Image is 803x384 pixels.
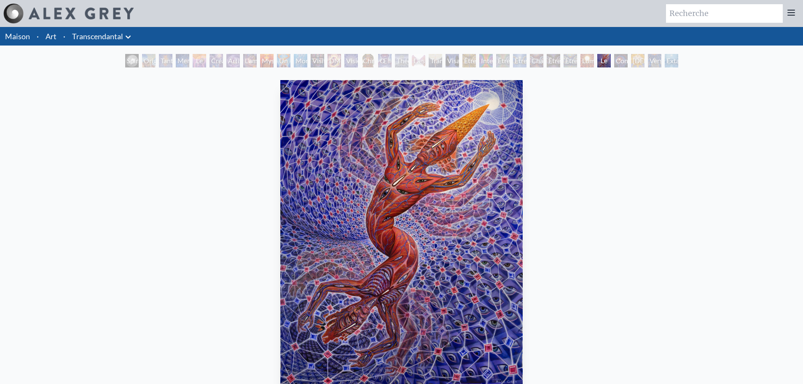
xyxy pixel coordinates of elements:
[481,56,507,64] font: Interêtre
[650,56,663,75] font: Vers l'Un
[582,56,606,75] font: Lumière blanche
[262,56,295,75] font: Mysteriosa 2
[380,56,407,75] font: Œil mystique
[666,4,783,23] input: Recherche
[5,32,30,41] a: Maison
[363,56,391,75] font: Christ cosmique
[633,56,707,64] font: [DEMOGRAPHIC_DATA]
[228,56,256,75] font: Artiste cosmique
[616,56,649,75] font: Conscience cosmique
[72,32,123,41] font: Transcendantal
[72,30,123,42] a: Transcendantal
[565,56,584,75] font: Être peyotl
[414,56,432,95] font: Des mains qui voient
[447,56,469,75] font: Visage original
[548,56,564,75] font: Être Vajra
[532,56,550,95] font: Chant de l'Être Vajra
[329,56,358,105] font: DMT - La molécule spirituelle
[464,56,482,85] font: Être du Bardo
[161,56,179,64] font: Tantra
[666,56,686,64] font: Extase
[515,56,539,85] font: Être de diamant
[312,56,349,75] font: Visite d'Ayahuasca
[346,56,373,75] font: Vision collective
[295,56,330,64] font: Monocorde
[127,56,148,85] font: Spirale d'unité polaire
[397,56,427,64] font: Théologue
[430,56,475,64] font: Transfiguration
[177,56,205,64] font: Merveille
[245,56,273,105] font: L'amour est une force cosmique
[37,32,39,41] font: ·
[144,56,176,95] font: Origine visionnaire du langage
[46,32,56,41] font: Art
[63,32,65,41] font: ·
[211,56,240,75] font: Créativité cosmique
[46,30,56,42] a: Art
[498,56,514,75] font: Être joyau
